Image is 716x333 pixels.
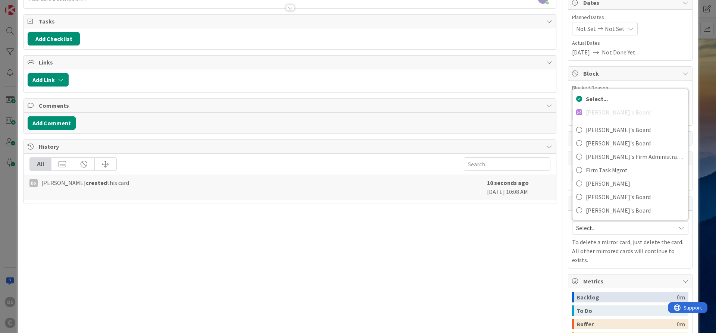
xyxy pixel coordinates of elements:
[29,179,38,187] div: BS
[586,151,684,162] span: [PERSON_NAME]'s Firm Administration Board
[577,292,677,302] div: Backlog
[487,178,550,196] div: [DATE] 10:08 AM
[572,177,688,190] a: [PERSON_NAME]
[464,157,550,171] input: Search...
[572,204,688,217] a: [PERSON_NAME]'s Board
[86,179,107,186] b: created
[39,142,543,151] span: History
[586,205,684,216] span: [PERSON_NAME]'s Board
[583,277,679,286] span: Metrics
[576,223,672,233] span: Select...
[572,190,688,204] a: [PERSON_NAME]'s Board
[586,93,684,104] span: Select...
[572,13,688,21] span: Planned Dates
[677,292,685,302] div: 0m
[586,138,684,149] span: [PERSON_NAME]'s Board
[586,191,684,202] span: [PERSON_NAME]'s Board
[487,179,529,186] b: 10 seconds ago
[583,69,679,78] span: Block
[677,319,685,329] div: 0m
[577,319,677,329] div: Buffer
[586,164,684,176] span: Firm Task Mgmt
[572,238,688,264] p: To delete a mirror card, just delete the card. All other mirrored cards will continue to exists.
[572,136,688,150] a: [PERSON_NAME]'s Board
[39,101,543,110] span: Comments
[572,214,585,220] span: Board
[576,24,596,33] span: Not Set
[572,39,688,47] span: Actual Dates
[28,73,69,87] button: Add Link
[30,158,51,170] div: All
[586,178,684,189] span: [PERSON_NAME]
[586,124,684,135] span: [PERSON_NAME]'s Board
[39,58,543,67] span: Links
[605,24,625,33] span: Not Set
[41,178,129,187] span: [PERSON_NAME] this card
[16,1,34,10] span: Support
[572,92,688,106] a: Select...
[577,305,677,316] div: To Do
[28,116,76,130] button: Add Comment
[572,48,590,57] span: [DATE]
[572,123,688,136] a: [PERSON_NAME]'s Board
[602,48,635,57] span: Not Done Yet
[39,17,543,26] span: Tasks
[28,32,80,45] button: Add Checklist
[572,163,688,177] a: Firm Task Mgmt
[572,150,688,163] a: [PERSON_NAME]'s Firm Administration Board
[572,84,608,91] label: Blocked Reason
